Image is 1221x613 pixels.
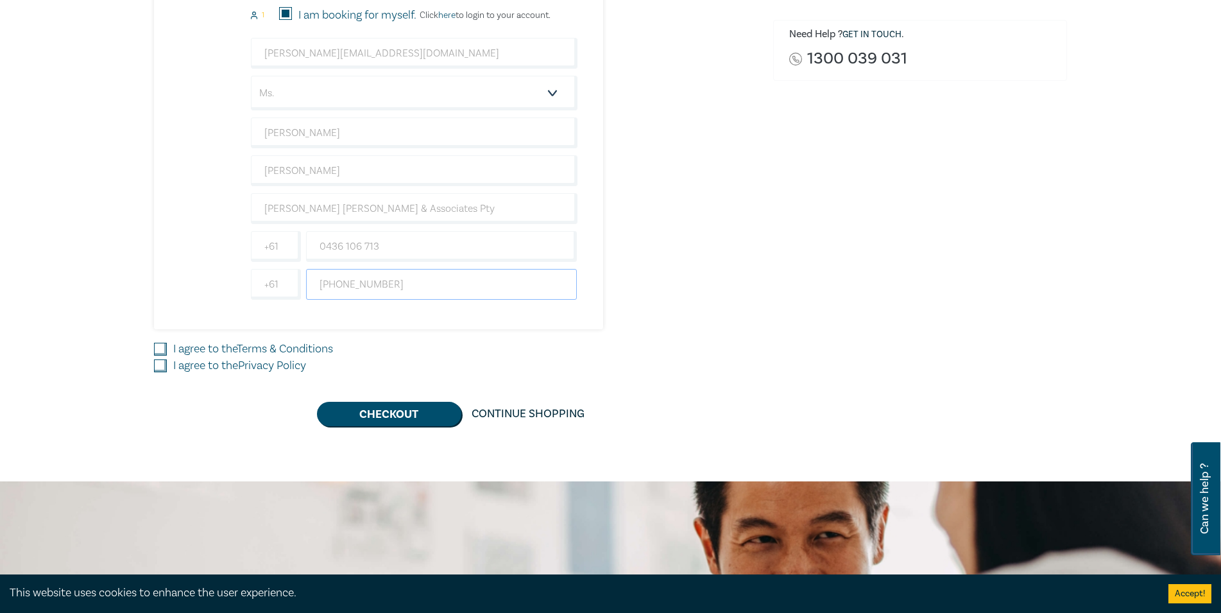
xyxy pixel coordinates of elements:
[298,7,416,24] label: I am booking for myself.
[807,50,907,67] a: 1300 039 031
[237,341,333,356] a: Terms & Conditions
[416,10,551,21] p: Click to login to your account.
[306,231,577,262] input: Mobile*
[238,358,306,373] a: Privacy Policy
[251,117,577,148] input: First Name*
[173,358,306,374] label: I agree to the
[438,10,456,21] a: here
[1168,584,1211,603] button: Accept cookies
[789,28,1057,41] h6: Need Help ? .
[251,231,301,262] input: +61
[842,29,901,40] a: Get in touch
[461,402,595,426] a: Continue Shopping
[306,269,577,300] input: Phone
[251,155,577,186] input: Last Name*
[251,193,577,224] input: Company
[154,573,457,607] h2: Stay informed.
[262,11,264,20] small: 1
[317,402,461,426] button: Checkout
[173,341,333,358] label: I agree to the
[10,585,1149,601] div: This website uses cookies to enhance the user experience.
[251,38,577,69] input: Attendee Email*
[251,269,301,300] input: +61
[1199,450,1211,548] span: Can we help ?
